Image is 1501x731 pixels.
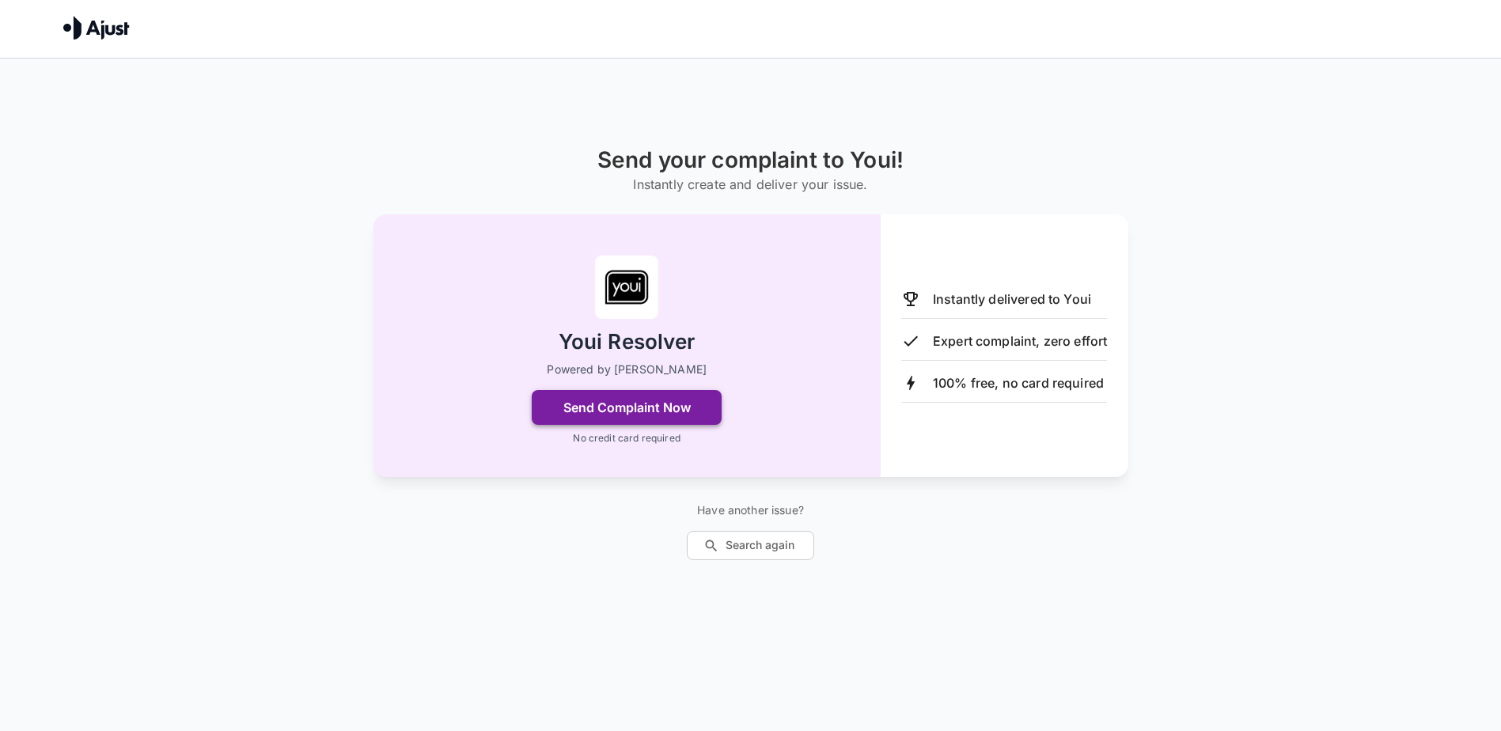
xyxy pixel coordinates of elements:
[933,290,1091,309] p: Instantly delivered to Youi
[573,431,680,445] p: No credit card required
[532,390,722,425] button: Send Complaint Now
[597,173,904,195] h6: Instantly create and deliver your issue.
[687,531,814,560] button: Search again
[595,256,658,319] img: Youi
[687,502,814,518] p: Have another issue?
[547,362,707,377] p: Powered by [PERSON_NAME]
[559,328,696,356] h2: Youi Resolver
[597,147,904,173] h1: Send your complaint to Youi!
[933,373,1104,392] p: 100% free, no card required
[933,331,1107,350] p: Expert complaint, zero effort
[63,16,130,40] img: Ajust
